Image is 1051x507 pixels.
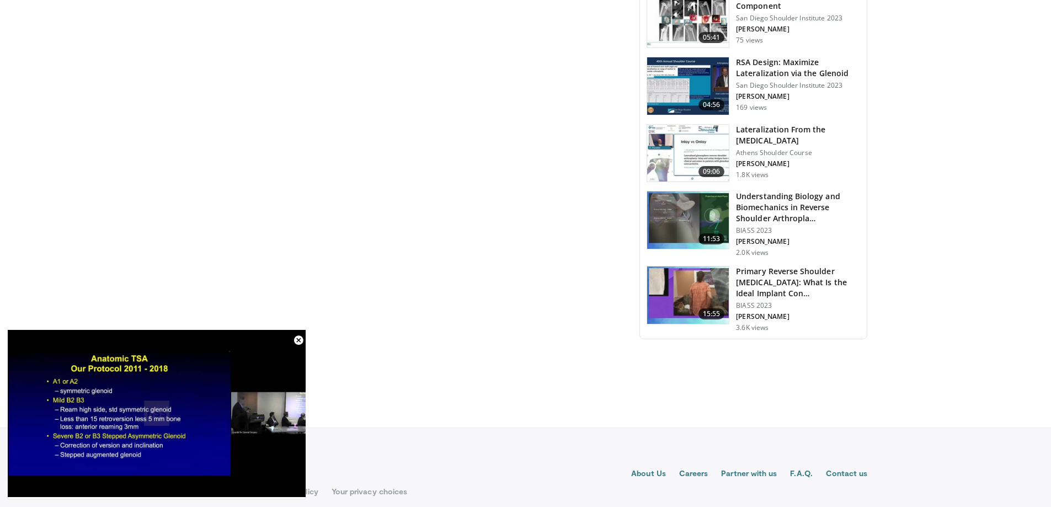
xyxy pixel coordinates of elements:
[736,57,860,79] h3: RSA Design: Maximize Lateralization via the Glenoid
[736,81,860,90] p: San Diego Shoulder Institute 2023
[736,237,860,246] p: [PERSON_NAME]
[647,266,860,332] a: 15:55 Primary Reverse Shoulder [MEDICAL_DATA]: What Is the Ideal Implant Con… BIASS 2023 [PERSON_...
[736,36,763,45] p: 75 views
[332,486,407,497] a: Your privacy choices
[647,191,729,249] img: b545a7b9-8e87-48b0-b915-41f6f90d39f6.150x105_q85_crop-smart_upscale.jpg
[736,266,860,299] h3: Primary Reverse Shoulder [MEDICAL_DATA]: What Is the Ideal Implant Con…
[647,191,860,257] a: 11:53 Understanding Biology and Biomechanics in Reverse Shoulder Arthropla… BIASS 2023 [PERSON_NA...
[698,99,725,110] span: 04:56
[736,191,860,224] h3: Understanding Biology and Biomechanics in Reverse Shoulder Arthropla…
[698,308,725,319] span: 15:55
[736,148,860,157] p: Athens Shoulder Course
[736,159,860,168] p: [PERSON_NAME]
[679,468,708,481] a: Careers
[8,330,306,499] video-js: Video Player
[736,248,769,257] p: 2.0K views
[631,468,666,481] a: About Us
[647,124,860,183] a: 09:06 Lateralization From the [MEDICAL_DATA] Athens Shoulder Course [PERSON_NAME] 1.8K views
[698,166,725,177] span: 09:06
[736,312,860,321] p: [PERSON_NAME]
[287,329,310,352] button: Close
[698,32,725,43] span: 05:41
[736,124,860,146] h3: Lateralization From the [MEDICAL_DATA]
[698,233,725,244] span: 11:53
[647,125,729,182] img: fc536b1c-70a1-4d4f-a3b7-6d1960d514b1.150x105_q85_crop-smart_upscale.jpg
[826,468,868,481] a: Contact us
[736,170,769,179] p: 1.8K views
[736,103,767,112] p: 169 views
[790,468,812,481] a: F.A.Q.
[736,92,860,101] p: [PERSON_NAME]
[647,57,729,115] img: fe94eb60-7bc8-4d5d-966c-5e4de3992709.150x105_q85_crop-smart_upscale.jpg
[647,266,729,324] img: 685b1e85-d436-4727-95de-f618bf0e9a49.150x105_q85_crop-smart_upscale.jpg
[736,301,860,310] p: BIASS 2023
[736,323,769,332] p: 3.6K views
[736,14,860,23] p: San Diego Shoulder Institute 2023
[647,57,860,115] a: 04:56 RSA Design: Maximize Lateralization via the Glenoid San Diego Shoulder Institute 2023 [PERS...
[721,468,777,481] a: Partner with us
[736,226,860,235] p: BIASS 2023
[736,25,860,34] p: [PERSON_NAME]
